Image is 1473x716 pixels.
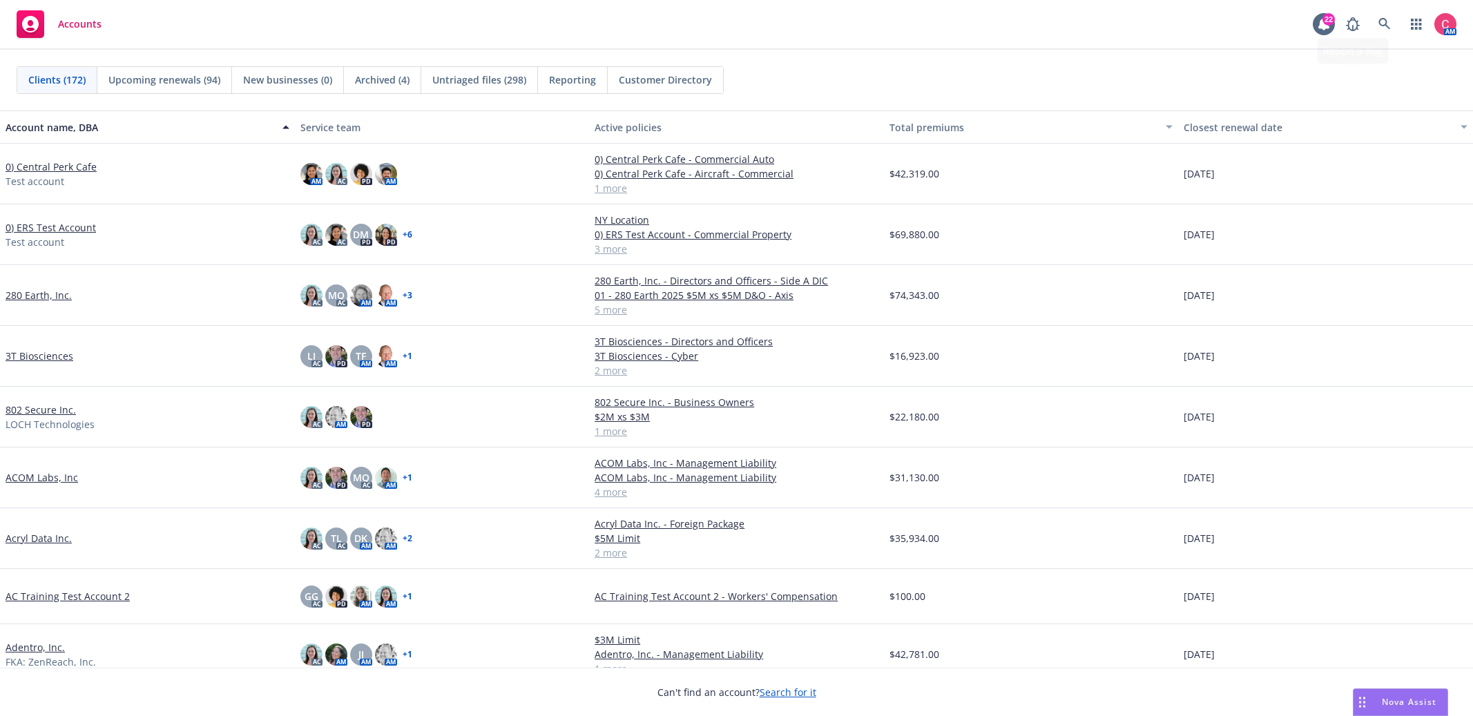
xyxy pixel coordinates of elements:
[595,531,878,545] a: $5M Limit
[403,534,412,543] a: + 2
[1339,10,1367,38] a: Report a Bug
[6,589,130,603] a: AC Training Test Account 2
[1178,110,1473,144] button: Closest renewal date
[305,589,318,603] span: GG
[300,467,322,489] img: photo
[403,650,412,659] a: + 1
[1354,689,1371,715] div: Drag to move
[595,395,878,409] a: 802 Secure Inc. - Business Owners
[595,213,878,227] a: NY Location
[889,349,939,363] span: $16,923.00
[350,406,372,428] img: photo
[375,284,397,307] img: photo
[595,516,878,531] a: Acryl Data Inc. - Foreign Package
[595,334,878,349] a: 3T Biosciences - Directors and Officers
[403,352,412,360] a: + 1
[6,120,274,135] div: Account name, DBA
[1184,531,1215,545] span: [DATE]
[300,120,584,135] div: Service team
[243,72,332,87] span: New businesses (0)
[1184,120,1452,135] div: Closest renewal date
[403,592,412,601] a: + 1
[889,166,939,181] span: $42,319.00
[1184,589,1215,603] span: [DATE]
[889,589,925,603] span: $100.00
[6,417,95,432] span: LOCH Technologies
[350,163,372,185] img: photo
[325,644,347,666] img: photo
[354,531,367,545] span: DK
[595,647,878,661] a: Adentro, Inc. - Management Liability
[1184,288,1215,302] span: [DATE]
[595,485,878,499] a: 4 more
[11,5,107,43] a: Accounts
[331,531,342,545] span: TL
[889,647,939,661] span: $42,781.00
[325,163,347,185] img: photo
[1184,647,1215,661] span: [DATE]
[595,288,878,302] a: 01 - 280 Earth 2025 $5M xs $5M D&O - Axis
[1184,349,1215,363] span: [DATE]
[375,163,397,185] img: photo
[325,586,347,608] img: photo
[375,224,397,246] img: photo
[595,409,878,424] a: $2M xs $3M
[353,470,369,485] span: MQ
[549,72,596,87] span: Reporting
[595,152,878,166] a: 0) Central Perk Cafe - Commercial Auto
[1322,12,1335,25] div: 22
[6,174,64,188] span: Test account
[6,235,64,249] span: Test account
[595,363,878,378] a: 2 more
[595,632,878,647] a: $3M Limit
[403,291,412,300] a: + 3
[295,110,590,144] button: Service team
[300,163,322,185] img: photo
[595,273,878,288] a: 280 Earth, Inc. - Directors and Officers - Side A DIC
[595,456,878,470] a: ACOM Labs, Inc - Management Liability
[1184,470,1215,485] span: [DATE]
[300,284,322,307] img: photo
[300,528,322,550] img: photo
[1184,409,1215,424] span: [DATE]
[325,345,347,367] img: photo
[375,528,397,550] img: photo
[884,110,1179,144] button: Total premiums
[375,586,397,608] img: photo
[432,72,526,87] span: Untriaged files (298)
[325,467,347,489] img: photo
[760,686,816,699] a: Search for it
[1184,166,1215,181] span: [DATE]
[6,470,78,485] a: ACOM Labs, Inc
[589,110,884,144] button: Active policies
[657,685,816,699] span: Can't find an account?
[375,644,397,666] img: photo
[889,409,939,424] span: $22,180.00
[6,531,72,545] a: Acryl Data Inc.
[58,19,102,30] span: Accounts
[300,644,322,666] img: photo
[595,242,878,256] a: 3 more
[350,586,372,608] img: photo
[356,349,366,363] span: TF
[595,424,878,438] a: 1 more
[328,288,345,302] span: MQ
[889,531,939,545] span: $35,934.00
[325,224,347,246] img: photo
[300,406,322,428] img: photo
[595,227,878,242] a: 0) ERS Test Account - Commercial Property
[595,120,878,135] div: Active policies
[358,647,364,661] span: JJ
[350,284,372,307] img: photo
[307,349,316,363] span: LI
[1371,10,1398,38] a: Search
[595,661,878,676] a: 1 more
[6,403,76,417] a: 802 Secure Inc.
[6,349,73,363] a: 3T Biosciences
[1403,10,1430,38] a: Switch app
